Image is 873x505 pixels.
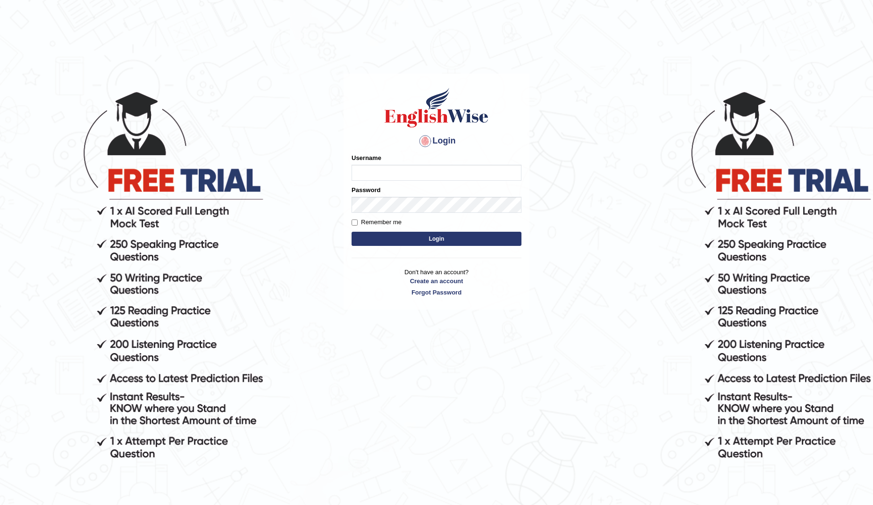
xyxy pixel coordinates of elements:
[352,268,521,297] p: Don't have an account?
[352,218,402,227] label: Remember me
[352,219,358,226] input: Remember me
[352,185,380,194] label: Password
[352,277,521,286] a: Create an account
[383,86,490,129] img: Logo of English Wise sign in for intelligent practice with AI
[352,288,521,297] a: Forgot Password
[352,232,521,246] button: Login
[352,134,521,149] h4: Login
[352,153,381,162] label: Username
